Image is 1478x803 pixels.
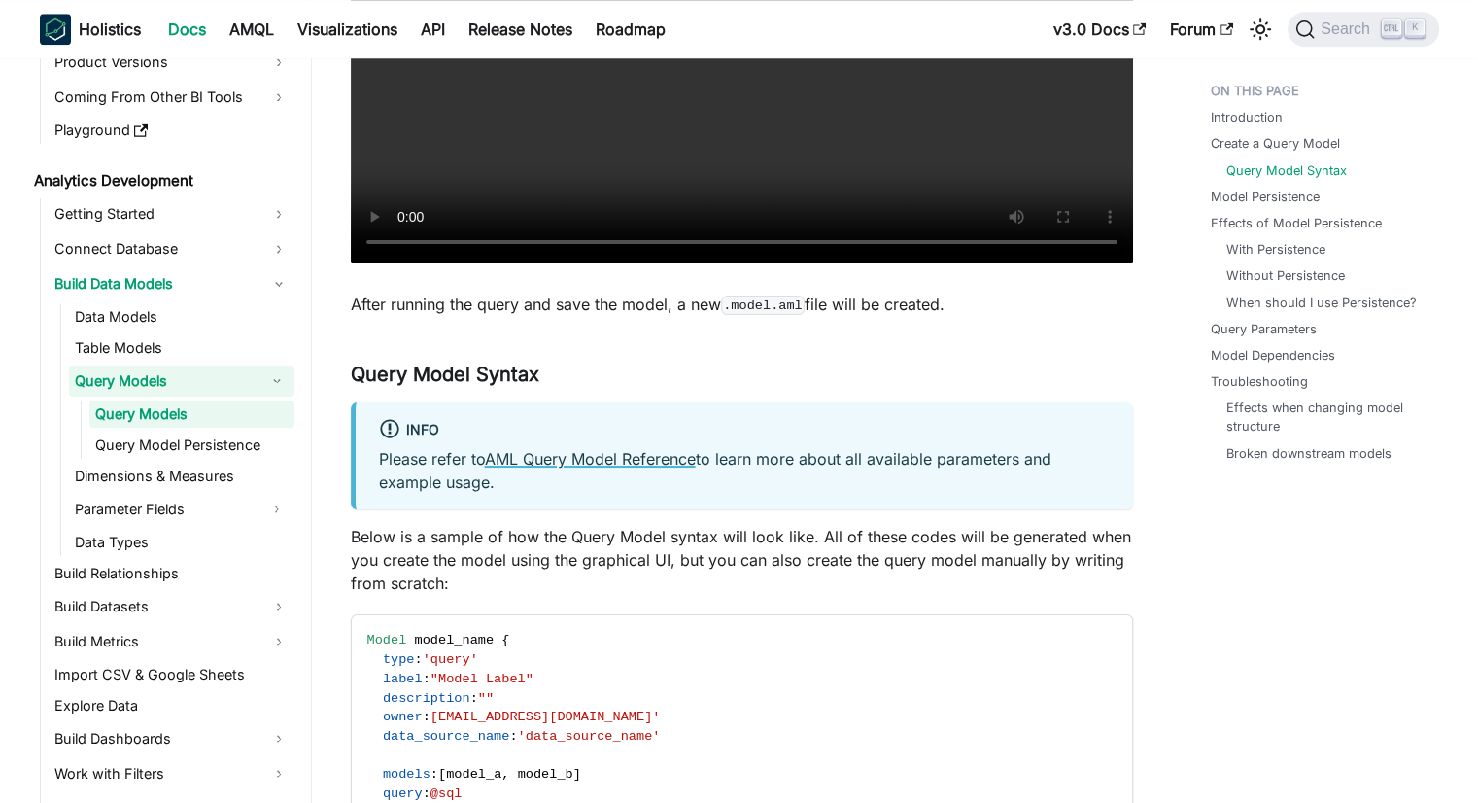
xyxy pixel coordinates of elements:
p: Below is a sample of how the Query Model syntax will look like. All of these codes will be genera... [351,525,1133,595]
a: Product Versions [49,47,294,78]
a: Effects when changing model structure [1226,399,1420,436]
a: Build Metrics [49,626,294,657]
a: Model Persistence [1211,188,1320,206]
a: Query Models [89,401,294,428]
a: Build Dashboards [49,723,294,754]
span: type [383,652,415,667]
p: Please refer to to learn more about all available parameters and example usage. [379,447,1110,494]
a: v3.0 Docs [1042,14,1158,45]
h3: Query Model Syntax [351,363,1133,387]
div: info [379,418,1110,443]
a: Explore Data [49,692,294,719]
a: Data Models [69,303,294,331]
a: Work with Filters [49,758,294,789]
span: description [383,691,470,706]
a: Coming From Other BI Tools [49,82,294,113]
button: Search (Ctrl+K) [1288,12,1438,47]
span: : [470,691,478,706]
a: HolisticsHolistics [40,14,141,45]
span: [ [438,767,446,782]
a: Introduction [1211,108,1283,126]
span: model_name [414,633,494,647]
span: : [423,710,430,724]
a: Table Models [69,334,294,362]
a: Without Persistence [1226,266,1345,285]
a: Query Models [69,366,259,397]
span: models [383,767,430,782]
span: @sql [430,786,463,801]
a: Import CSV & Google Sheets [49,661,294,688]
a: Effects of Model Persistence [1211,214,1382,232]
span: data_source_name [383,729,510,744]
a: Query Parameters [1211,320,1317,338]
a: AML Query Model Reference [485,449,696,469]
a: Getting Started [49,198,294,229]
button: Collapse sidebar category 'Query Models' [259,366,294,397]
a: Forum [1158,14,1245,45]
p: After running the query and save the model, a new file will be created. [351,293,1133,316]
a: Docs [156,14,218,45]
span: : [423,672,430,686]
span: "Model Label" [430,672,533,686]
a: When should I use Persistence? [1226,294,1417,312]
a: Roadmap [584,14,677,45]
a: Visualizations [286,14,409,45]
a: Model Dependencies [1211,346,1335,365]
a: API [409,14,457,45]
a: Analytics Development [28,167,294,194]
button: Expand sidebar category 'Parameter Fields' [259,494,294,525]
span: Search [1315,20,1382,38]
a: Create a Query Model [1211,134,1340,153]
span: model_b [518,767,573,782]
a: Troubleshooting [1211,372,1308,391]
span: : [423,786,430,801]
span: : [414,652,422,667]
a: Playground [49,117,294,144]
span: , [501,767,509,782]
a: With Persistence [1226,240,1325,259]
button: Switch between dark and light mode (currently light mode) [1245,14,1276,45]
a: Query Model Persistence [89,432,294,459]
a: Parameter Fields [69,494,259,525]
span: "" [478,691,494,706]
a: Query Model Syntax [1226,161,1347,180]
span: owner [383,710,423,724]
span: model_a [446,767,501,782]
nav: Docs sidebar [20,58,312,803]
a: Broken downstream models [1226,444,1392,463]
a: Data Types [69,529,294,556]
kbd: K [1405,19,1425,37]
a: Build Datasets [49,591,294,622]
span: : [509,729,517,744]
span: Model [367,633,407,647]
span: [EMAIL_ADDRESS][DOMAIN_NAME]' [430,710,661,724]
img: Holistics [40,14,71,45]
a: Dimensions & Measures [69,463,294,490]
a: Build Data Models [49,268,294,299]
code: .model.aml [721,296,806,315]
span: query [383,786,423,801]
span: { [501,633,509,647]
a: AMQL [218,14,286,45]
span: 'data_source_name' [518,729,661,744]
span: 'query' [423,652,478,667]
a: Release Notes [457,14,584,45]
span: label [383,672,423,686]
span: ] [573,767,581,782]
a: Build Relationships [49,560,294,587]
b: Holistics [79,17,141,41]
a: Connect Database [49,233,294,264]
span: : [430,767,438,782]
